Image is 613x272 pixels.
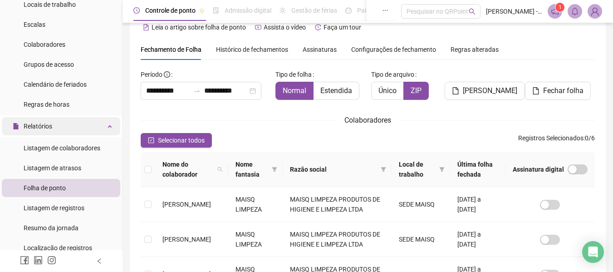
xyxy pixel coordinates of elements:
[450,222,505,257] td: [DATE] a [DATE]
[158,135,205,145] span: Selecionar todos
[555,3,564,12] sup: 1
[411,86,422,95] span: ZIP
[486,6,542,16] span: [PERSON_NAME] - MAISQ LIMPEZA
[469,8,476,15] span: search
[216,158,225,181] span: search
[133,7,140,14] span: clock-circle
[588,5,602,18] img: 10021
[344,116,391,124] span: Colaboradores
[283,222,392,257] td: MAISQ LIMPEZA PRODUTOS DE HIGIENE E LIMPEZA LTDA
[351,46,436,53] span: Configurações de fechamento
[518,134,584,142] span: Registros Selecionados
[164,71,170,78] span: info-circle
[280,7,286,14] span: sun
[213,7,219,14] span: file-done
[24,224,78,232] span: Resumo da jornada
[290,164,377,174] span: Razão social
[582,241,604,263] div: Open Intercom Messenger
[24,1,76,8] span: Locais de trabalho
[439,167,445,172] span: filter
[283,187,392,222] td: MAISQ LIMPEZA PRODUTOS DE HIGIENE E LIMPEZA LTDA
[199,8,205,14] span: pushpin
[162,201,211,208] span: [PERSON_NAME]
[303,46,337,53] span: Assinaturas
[525,82,591,100] button: Fechar folha
[228,187,283,222] td: MAISQ LIMPEZA
[24,184,66,192] span: Folha de ponto
[24,21,45,28] span: Escalas
[450,152,505,187] th: Última folha fechada
[162,159,214,179] span: Nome do colaborador
[148,137,154,143] span: check-square
[193,87,201,94] span: swap-right
[463,85,517,96] span: [PERSON_NAME]
[24,123,52,130] span: Relatórios
[24,41,65,48] span: Colaboradores
[143,24,149,30] span: file-text
[518,133,595,148] span: : 0 / 6
[145,7,196,14] span: Controle de ponto
[255,24,261,30] span: youtube
[272,167,277,172] span: filter
[24,204,84,212] span: Listagem de registros
[96,258,103,264] span: left
[382,7,388,14] span: ellipsis
[381,167,386,172] span: filter
[315,24,321,30] span: history
[141,133,212,148] button: Selecionar todos
[320,86,352,95] span: Estendida
[225,7,271,14] span: Admissão digital
[270,158,279,181] span: filter
[392,187,450,222] td: SEDE MAISQ
[24,244,92,252] span: Localização de registros
[399,159,436,179] span: Local de trabalho
[13,123,19,129] span: file
[264,24,306,31] span: Assista o vídeo
[34,256,43,265] span: linkedin
[450,187,505,222] td: [DATE] a [DATE]
[571,7,579,15] span: bell
[228,222,283,257] td: MAISQ LIMPEZA
[24,61,74,68] span: Grupos de acesso
[559,4,562,10] span: 1
[24,81,87,88] span: Calendário de feriados
[551,7,559,15] span: notification
[513,164,564,174] span: Assinatura digital
[452,87,459,94] span: file
[235,159,268,179] span: Nome fantasia
[141,71,162,78] span: Período
[371,69,414,79] span: Tipo de arquivo
[283,86,306,95] span: Normal
[357,7,392,14] span: Painel do DP
[324,24,361,31] span: Faça um tour
[152,24,246,31] span: Leia o artigo sobre folha de ponto
[47,256,56,265] span: instagram
[378,86,397,95] span: Único
[20,256,29,265] span: facebook
[451,46,499,53] span: Regras alteradas
[24,144,100,152] span: Listagem de colaboradores
[162,236,211,243] span: [PERSON_NAME]
[217,167,223,172] span: search
[24,164,81,172] span: Listagem de atrasos
[445,82,525,100] button: [PERSON_NAME]
[141,46,201,53] span: Fechamento de Folha
[24,101,69,108] span: Regras de horas
[193,87,201,94] span: to
[543,85,584,96] span: Fechar folha
[437,158,446,181] span: filter
[532,87,539,94] span: file
[275,69,312,79] span: Tipo de folha
[345,7,352,14] span: dashboard
[392,222,450,257] td: SEDE MAISQ
[291,7,337,14] span: Gestão de férias
[379,163,388,176] span: filter
[216,46,288,53] span: Histórico de fechamentos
